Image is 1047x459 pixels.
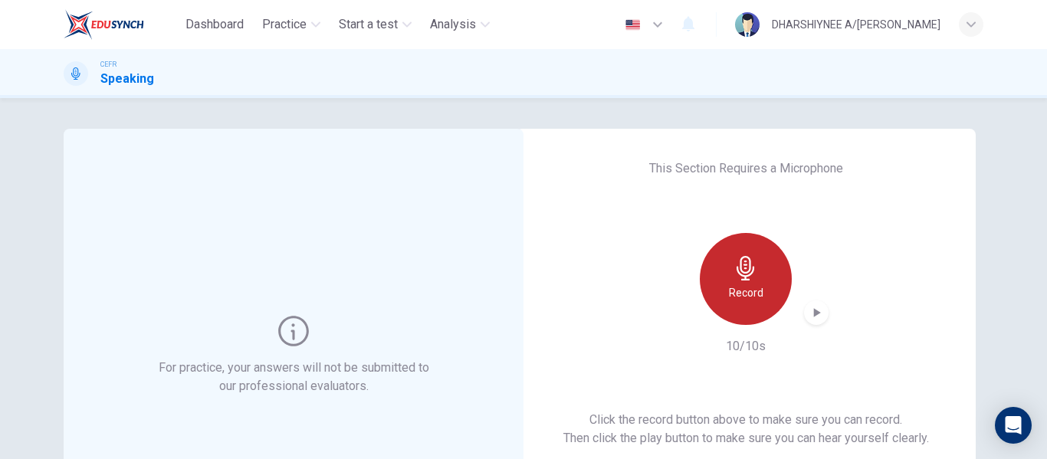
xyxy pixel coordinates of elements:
[64,9,179,40] a: EduSynch logo
[64,9,144,40] img: EduSynch logo
[563,411,929,448] h6: Click the record button above to make sure you can record. Then click the play button to make sur...
[156,359,432,395] h6: For practice, your answers will not be submitted to our professional evaluators.
[430,15,476,34] span: Analysis
[729,284,763,302] h6: Record
[100,70,154,88] h1: Speaking
[100,59,117,70] span: CEFR
[700,233,792,325] button: Record
[735,12,760,37] img: Profile picture
[333,11,418,38] button: Start a test
[623,19,642,31] img: en
[772,15,940,34] div: DHARSHIYNEE A/[PERSON_NAME]
[649,159,843,178] h6: This Section Requires a Microphone
[339,15,398,34] span: Start a test
[995,407,1032,444] div: Open Intercom Messenger
[262,15,307,34] span: Practice
[256,11,327,38] button: Practice
[424,11,496,38] button: Analysis
[179,11,250,38] button: Dashboard
[726,337,766,356] h6: 10/10s
[185,15,244,34] span: Dashboard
